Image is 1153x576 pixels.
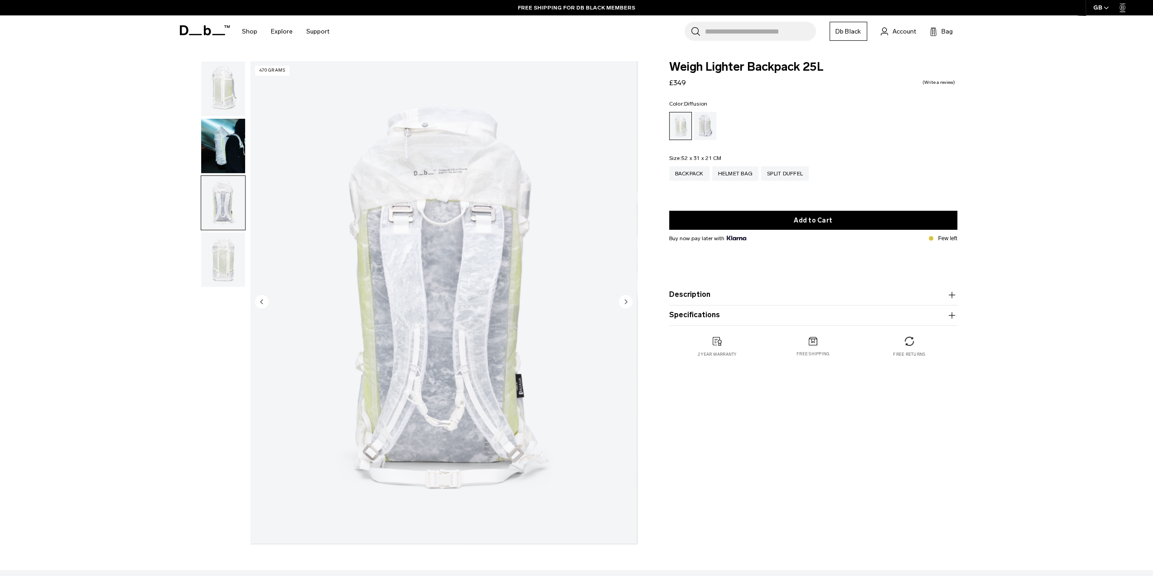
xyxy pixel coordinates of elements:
p: Few left [938,234,957,242]
a: Helmet Bag [712,166,759,181]
a: FREE SHIPPING FOR DB BLACK MEMBERS [518,4,635,12]
nav: Main Navigation [235,15,336,48]
button: Previous slide [255,295,269,310]
button: Weigh Lighter Backpack 25L Diffusion [201,232,246,287]
img: Weigh Lighter Backpack 25L Diffusion [251,61,637,544]
span: Bag [941,27,953,36]
a: Shop [242,15,257,48]
button: Specifications [669,310,957,321]
span: Weigh Lighter Backpack 25L [669,61,957,73]
a: Backpack [669,166,709,181]
button: Add to Cart [669,211,957,230]
p: Free returns [893,351,925,358]
a: Aurora [694,112,716,140]
legend: Size: [669,155,722,161]
button: Next slide [619,295,632,310]
span: 52 x 31 x 21 CM [681,155,722,161]
a: Support [306,15,329,48]
p: 470 grams [255,66,289,75]
img: Weigh Lighter Backpack 25L Diffusion [201,119,245,173]
img: {"height" => 20, "alt" => "Klarna"} [727,236,746,240]
img: Weigh Lighter Backpack 25L Diffusion [201,176,245,230]
a: Write a review [922,80,955,85]
a: Split Duffel [761,166,809,181]
p: 2 year warranty [698,351,737,358]
a: Explore [271,15,293,48]
img: Weigh Lighter Backpack 25L Diffusion [201,232,245,287]
span: Buy now pay later with [669,234,746,242]
span: Diffusion [684,101,707,107]
img: Weigh Lighter Backpack 25L Diffusion [201,62,245,116]
a: Db Black [830,22,867,41]
span: Account [892,27,916,36]
button: Bag [930,26,953,37]
button: Weigh Lighter Backpack 25L Diffusion [201,118,246,174]
a: Account [881,26,916,37]
a: Diffusion [669,112,692,140]
button: Weigh Lighter Backpack 25L Diffusion [201,175,246,231]
button: Weigh Lighter Backpack 25L Diffusion [201,61,246,116]
p: Free shipping [796,351,830,357]
span: £349 [669,78,686,87]
li: 3 / 4 [251,61,637,544]
legend: Color: [669,101,708,106]
button: Description [669,290,957,300]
